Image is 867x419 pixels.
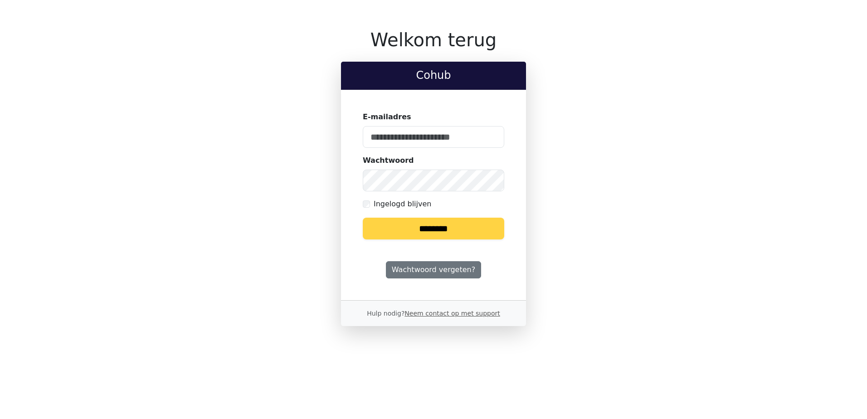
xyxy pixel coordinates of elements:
label: Wachtwoord [363,155,414,166]
a: Neem contact op met support [404,310,500,317]
small: Hulp nodig? [367,310,500,317]
h2: Cohub [348,69,519,82]
a: Wachtwoord vergeten? [386,261,481,278]
label: E-mailadres [363,112,411,122]
h1: Welkom terug [341,29,526,51]
label: Ingelogd blijven [374,199,431,209]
